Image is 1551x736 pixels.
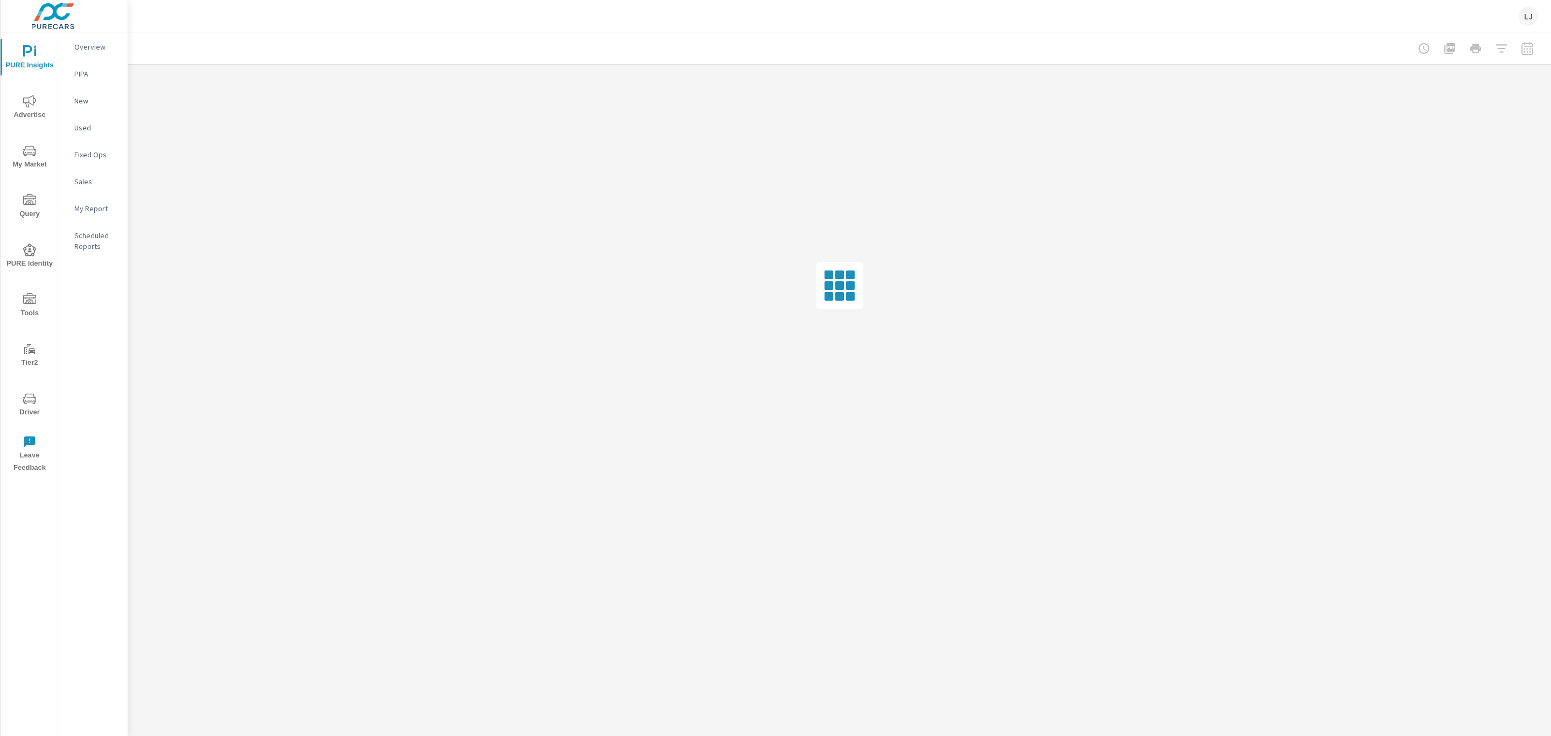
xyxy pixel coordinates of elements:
[74,41,119,52] p: Overview
[74,230,119,252] p: Scheduled Reports
[1519,6,1538,26] div: LJ
[74,203,119,214] p: My Report
[4,244,55,270] span: PURE Identity
[4,293,55,320] span: Tools
[4,435,55,474] span: Leave Feedback
[59,66,128,82] div: PIPA
[4,343,55,369] span: Tier2
[74,149,119,160] p: Fixed Ops
[74,122,119,133] p: Used
[4,392,55,419] span: Driver
[74,176,119,187] p: Sales
[74,95,119,106] p: New
[59,147,128,163] div: Fixed Ops
[59,93,128,109] div: New
[59,120,128,136] div: Used
[59,39,128,55] div: Overview
[74,68,119,79] p: PIPA
[4,45,55,72] span: PURE Insights
[4,144,55,171] span: My Market
[1,32,59,478] div: nav menu
[4,95,55,121] span: Advertise
[4,194,55,220] span: Query
[59,200,128,217] div: My Report
[59,227,128,254] div: Scheduled Reports
[59,173,128,190] div: Sales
